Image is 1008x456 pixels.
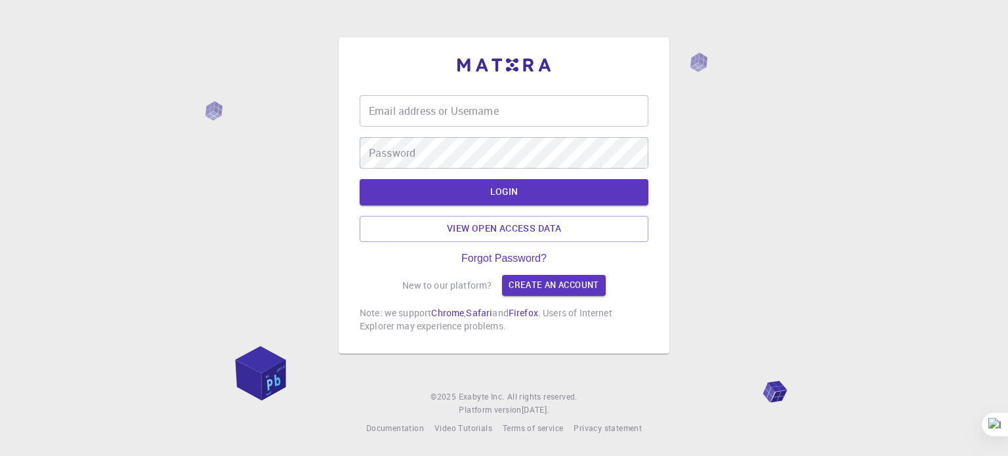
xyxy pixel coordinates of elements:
span: Platform version [459,404,521,417]
a: View open access data [360,216,648,242]
span: Documentation [366,423,424,433]
a: Chrome [431,306,464,319]
a: Exabyte Inc. [459,390,505,404]
a: Create an account [502,275,605,296]
span: © 2025 [430,390,458,404]
a: [DATE]. [522,404,549,417]
p: New to our platform? [402,279,492,292]
span: Video Tutorials [434,423,492,433]
span: Privacy statement [574,423,642,433]
span: All rights reserved. [507,390,577,404]
a: Terms of service [503,422,563,435]
a: Documentation [366,422,424,435]
a: Firefox [509,306,538,319]
span: Terms of service [503,423,563,433]
span: Exabyte Inc. [459,391,505,402]
button: LOGIN [360,179,648,205]
a: Forgot Password? [461,253,547,264]
span: [DATE] . [522,404,549,415]
p: Note: we support , and . Users of Internet Explorer may experience problems. [360,306,648,333]
a: Safari [466,306,492,319]
a: Privacy statement [574,422,642,435]
a: Video Tutorials [434,422,492,435]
